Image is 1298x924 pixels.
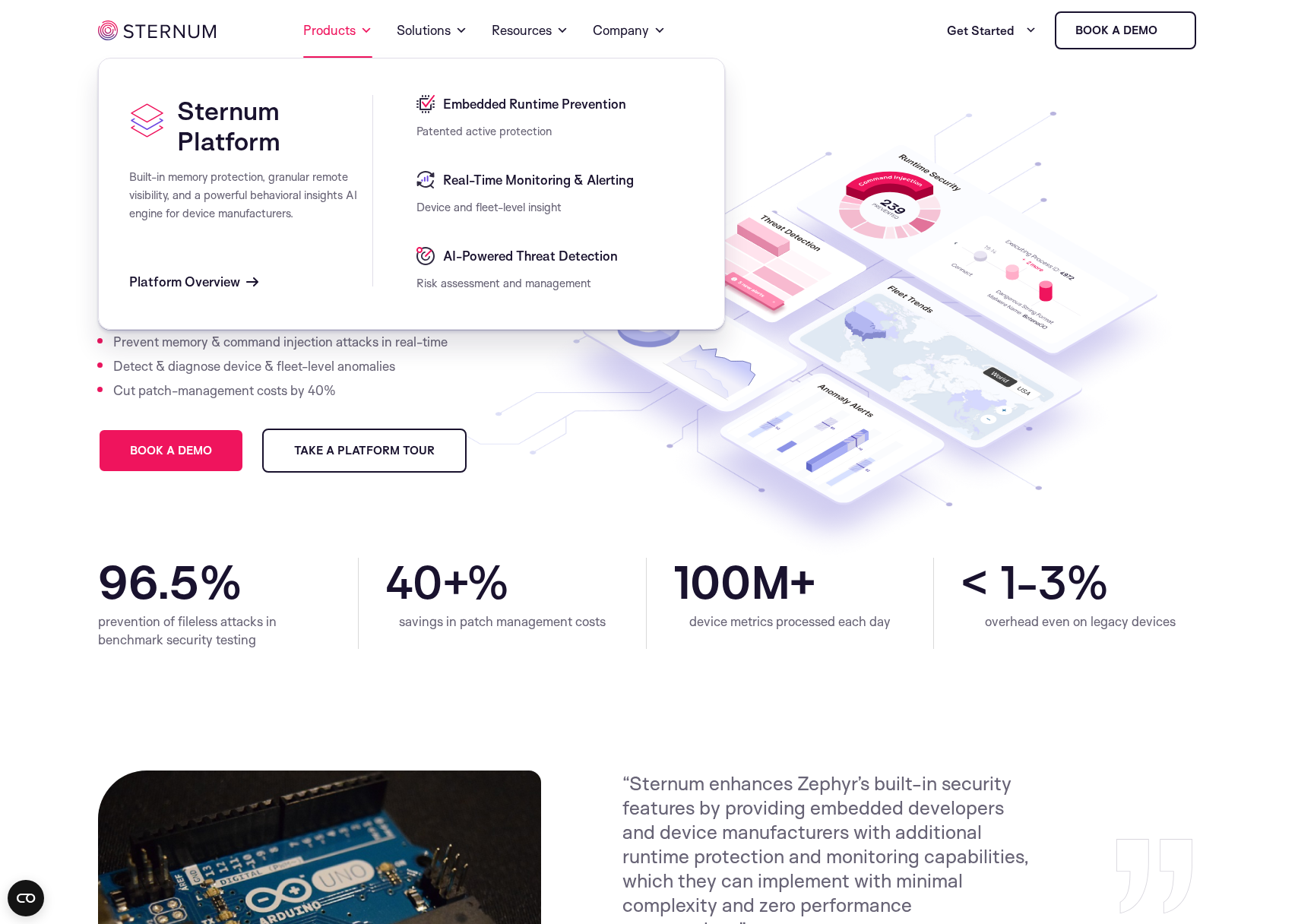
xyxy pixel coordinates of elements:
a: Resources [492,3,568,58]
span: Real-Time Monitoring & Alerting [439,171,634,189]
span: Platform Overview [129,273,240,291]
span: Device and fleet-level insight [416,200,562,214]
li: Detect & diagnose device & fleet-level anomalies [113,354,451,378]
span: Sternum Platform [177,94,280,157]
a: Platform Overview [129,273,258,291]
a: Company [593,3,666,58]
div: overhead even on legacy devices [961,612,1200,631]
a: Real-Time Monitoring & Alerting [416,171,694,189]
span: 40 [385,558,442,606]
span: 100 [673,558,751,606]
a: Products [303,3,372,58]
div: savings in patch management costs [385,612,619,631]
span: AI-Powered Threat Detection [439,247,618,265]
span: +% [442,558,619,606]
span: 96.5 [98,558,199,606]
a: Book a demo [1055,11,1196,49]
a: Embedded Runtime Prevention [416,95,694,113]
a: Get Started [947,15,1037,46]
span: Book a demo [130,445,212,456]
span: % [199,558,331,606]
a: Solutions [397,3,467,58]
a: Take a Platform Tour [262,429,467,473]
span: Patented active protection [416,124,552,138]
li: Prevent memory & command injection attacks in real-time [113,330,451,354]
span: < 1- [961,558,1038,606]
div: device metrics processed each day [673,612,907,631]
img: sternum iot [98,21,216,40]
span: M+ [751,558,907,606]
div: prevention of fileless attacks in benchmark security testing [98,612,331,649]
a: AI-Powered Threat Detection [416,247,694,265]
li: Cut patch-management costs by 40% [113,378,451,403]
span: Take a Platform Tour [294,445,435,456]
span: Embedded Runtime Prevention [439,95,626,113]
span: 3 [1038,558,1066,606]
span: Risk assessment and management [416,276,591,290]
img: sternum iot [1163,24,1176,36]
span: % [1066,558,1200,606]
a: Book a demo [98,429,244,473]
button: Open CMP widget [8,880,44,916]
span: Built-in memory protection, granular remote visibility, and a powerful behavioral insights AI eng... [129,169,357,220]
